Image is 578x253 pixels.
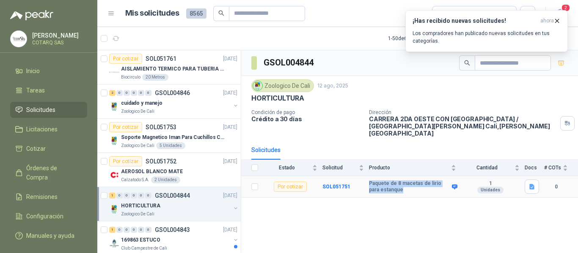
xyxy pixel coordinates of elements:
[155,193,190,199] p: GSOL004844
[26,125,58,134] span: Licitaciones
[540,17,554,24] span: ahora
[97,153,241,187] a: Por cotizarSOL051752[DATE] Company LogoAEROSOL BLANCO MATECalzatodo S.A.2 Unidades
[10,121,87,137] a: Licitaciones
[109,67,119,77] img: Company Logo
[223,158,237,166] p: [DATE]
[223,55,237,63] p: [DATE]
[322,165,357,171] span: Solicitud
[138,90,144,96] div: 0
[26,192,58,201] span: Remisiones
[26,66,40,76] span: Inicio
[264,56,315,69] h3: GSOL004844
[156,142,185,149] div: 5 Unidades
[109,88,239,115] a: 2 0 0 0 0 0 GSOL004846[DATE] Company Logocuidado y manejoZoologico De Cali
[124,227,130,233] div: 0
[26,105,55,114] span: Solicitudes
[109,238,119,248] img: Company Logo
[561,4,570,12] span: 2
[369,160,461,176] th: Producto
[146,56,176,62] p: SOL051761
[121,142,154,149] p: Zoologico De Cali
[218,10,224,16] span: search
[109,204,119,214] img: Company Logo
[142,74,168,81] div: 20 Metros
[369,115,557,137] p: CARRERA 2DA OESTE CON [GEOGRAPHIC_DATA] / [GEOGRAPHIC_DATA][PERSON_NAME] Cali , [PERSON_NAME][GEO...
[121,211,154,218] p: Zoologico De Cali
[544,165,561,171] span: # COTs
[26,212,63,221] span: Configuración
[121,245,167,252] p: Club Campestre de Cali
[121,74,140,81] p: Biocirculo
[121,236,160,244] p: 169863 ESTUCO
[477,187,504,193] div: Unidades
[369,165,449,171] span: Producto
[109,225,239,252] a: 1 0 0 0 0 0 GSOL004843[DATE] Company Logo169863 ESTUCOClub Campestre de Cali
[109,136,119,146] img: Company Logo
[461,160,525,176] th: Cantidad
[121,168,183,176] p: AEROSOL BLANCO MATE
[251,109,362,115] p: Condición de pago
[525,160,544,176] th: Docs
[253,81,262,90] img: Company Logo
[263,165,311,171] span: Estado
[461,165,513,171] span: Cantidad
[11,31,27,47] img: Company Logo
[223,123,237,131] p: [DATE]
[251,115,362,122] p: Crédito a 30 días
[10,10,53,20] img: Logo peakr
[438,9,455,18] div: Todas
[263,160,322,176] th: Estado
[544,160,578,176] th: # COTs
[109,170,119,180] img: Company Logo
[388,32,443,45] div: 1 - 50 de 6013
[544,183,568,191] b: 0
[109,54,142,64] div: Por cotizar
[322,160,369,176] th: Solicitud
[155,90,190,96] p: GSOL004846
[138,227,144,233] div: 0
[145,90,151,96] div: 0
[251,94,304,103] p: HORTICULTURA
[131,193,137,199] div: 0
[10,228,87,244] a: Manuales y ayuda
[121,177,149,183] p: Calzatodo S.A.
[26,231,74,240] span: Manuales y ayuda
[97,119,241,153] a: Por cotizarSOL051753[DATE] Company LogoSoporte Magnetico Iman Para Cuchillos Cocina 37.5 Cm De Lu...
[464,60,470,66] span: search
[26,86,45,95] span: Tareas
[10,189,87,205] a: Remisiones
[274,182,307,192] div: Por cotizar
[109,156,142,166] div: Por cotizar
[223,192,237,200] p: [DATE]
[109,190,239,218] a: 1 0 0 0 0 0 GSOL004844[DATE] Company LogoHORTICULTURAZoologico De Cali
[553,6,568,21] button: 2
[10,63,87,79] a: Inicio
[124,193,130,199] div: 0
[146,158,176,164] p: SOL051752
[97,50,241,84] a: Por cotizarSOL051761[DATE] Company LogoAISLAMIENTO TERMICO PARA TUBERIA DE 8"Biocirculo20 Metros
[26,144,46,153] span: Cotizar
[369,109,557,115] p: Dirección
[121,65,226,73] p: AISLAMIENTO TERMICO PARA TUBERIA DE 8"
[121,202,160,210] p: HORTICULTURA
[145,193,151,199] div: 0
[109,122,142,132] div: Por cotizar
[125,7,179,19] h1: Mis solicitudes
[322,184,350,190] a: SOL051751
[151,177,180,183] div: 2 Unidades
[223,89,237,97] p: [DATE]
[145,227,151,233] div: 0
[10,160,87,185] a: Órdenes de Compra
[10,208,87,224] a: Configuración
[413,30,561,45] p: Los compradores han publicado nuevas solicitudes en tus categorías.
[109,193,116,199] div: 1
[109,101,119,112] img: Company Logo
[116,227,123,233] div: 0
[251,145,281,155] div: Solicitudes
[317,82,348,90] p: 12 ago, 2025
[10,82,87,98] a: Tareas
[131,90,137,96] div: 0
[413,17,537,24] h3: ¡Has recibido nuevas solicitudes!
[155,227,190,233] p: GSOL004843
